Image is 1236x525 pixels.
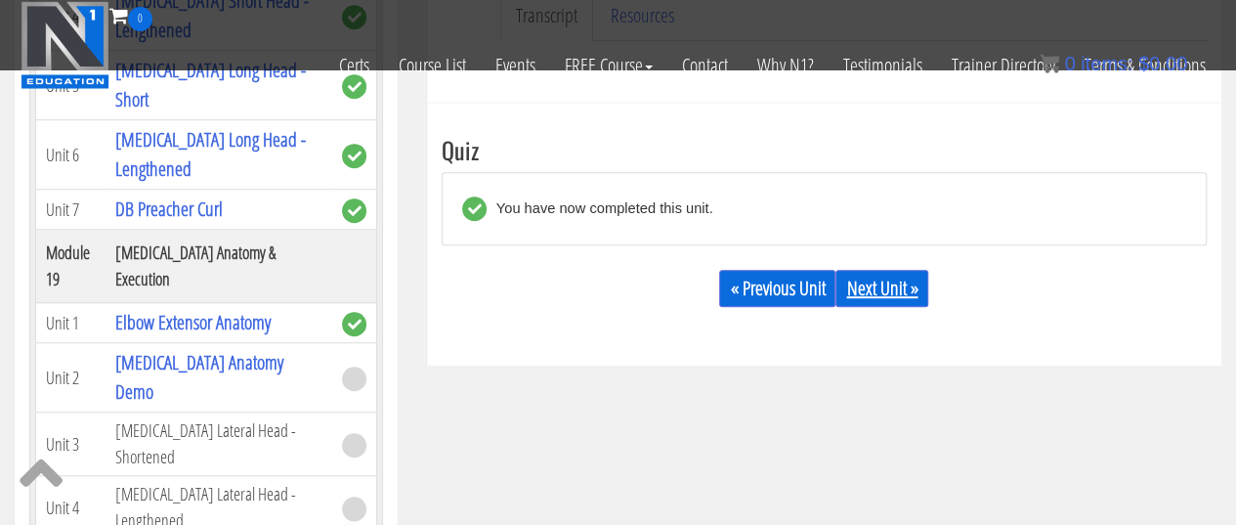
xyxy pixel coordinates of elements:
[743,31,829,100] a: Why N1?
[115,309,271,335] a: Elbow Extensor Anatomy
[342,312,366,336] span: complete
[1040,53,1187,74] a: 0 items: $0.00
[36,230,106,303] th: Module 19
[36,413,106,476] td: Unit 3
[106,413,332,476] td: [MEDICAL_DATA] Lateral Head - Shortened
[115,196,223,222] a: DB Preacher Curl
[442,137,1207,162] h3: Quiz
[36,120,106,190] td: Unit 6
[384,31,481,100] a: Course List
[109,2,152,28] a: 0
[21,1,109,89] img: n1-education
[36,190,106,230] td: Unit 7
[481,31,550,100] a: Events
[115,349,283,405] a: [MEDICAL_DATA] Anatomy Demo
[36,343,106,413] td: Unit 2
[719,270,835,307] a: « Previous Unit
[1081,53,1132,74] span: items:
[487,197,713,221] div: You have now completed this unit.
[1070,31,1220,100] a: Terms & Conditions
[128,7,152,31] span: 0
[829,31,937,100] a: Testimonials
[324,31,384,100] a: Certs
[1138,53,1187,74] bdi: 0.00
[342,198,366,223] span: complete
[106,230,332,303] th: [MEDICAL_DATA] Anatomy & Execution
[667,31,743,100] a: Contact
[550,31,667,100] a: FREE Course
[835,270,928,307] a: Next Unit »
[1138,53,1149,74] span: $
[937,31,1070,100] a: Trainer Directory
[115,126,306,182] a: [MEDICAL_DATA] Long Head - Lengthened
[342,144,366,168] span: complete
[1064,53,1075,74] span: 0
[1040,54,1059,73] img: icon11.png
[36,303,106,343] td: Unit 1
